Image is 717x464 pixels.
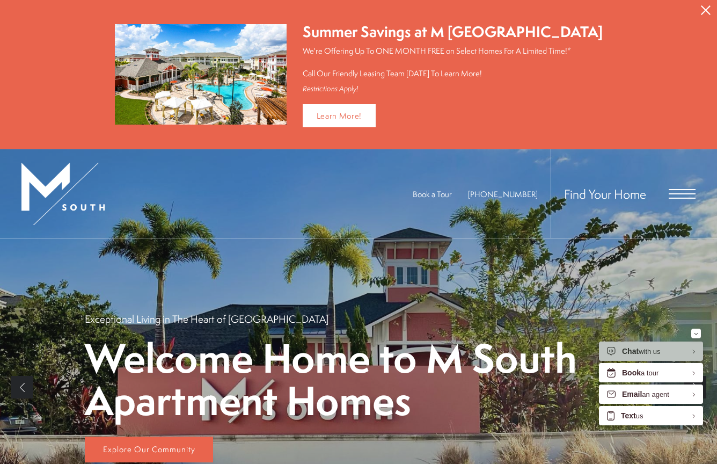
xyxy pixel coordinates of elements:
[468,189,538,200] span: [PHONE_NUMBER]
[115,24,287,125] img: Summer Savings at M South Apartments
[103,444,195,455] span: Explore Our Community
[303,45,603,79] p: We're Offering Up To ONE MONTH FREE on Select Homes For A Limited Time!* Call Our Friendly Leasin...
[303,84,603,93] div: Restrictions Apply!
[303,104,376,127] a: Learn More!
[468,189,538,200] a: Call Us at 813-570-8014
[564,185,646,202] a: Find Your Home
[413,189,452,200] a: Book a Tour
[85,312,328,326] p: Exceptional Living in The Heart of [GEOGRAPHIC_DATA]
[85,437,213,462] a: Explore Our Community
[21,163,105,225] img: MSouth
[11,376,33,398] a: Previous
[669,189,696,199] button: Open Menu
[303,21,603,42] div: Summer Savings at M [GEOGRAPHIC_DATA]
[85,337,632,422] p: Welcome Home to M South Apartment Homes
